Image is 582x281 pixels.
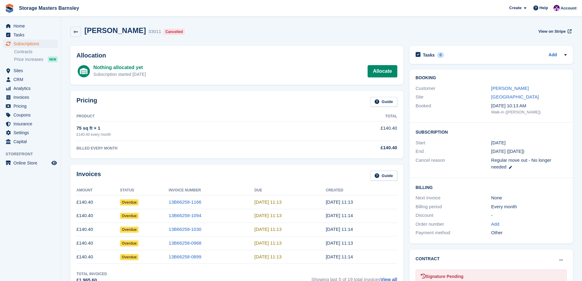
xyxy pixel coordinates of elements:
th: Product [76,112,305,121]
a: menu [3,39,58,48]
div: Start [416,139,491,146]
time: 2025-07-09 10:13:21 UTC [254,213,282,218]
a: 13B66258-1166 [169,199,202,205]
th: Amount [76,186,120,195]
div: 0 [437,52,444,58]
a: [GEOGRAPHIC_DATA] [491,94,539,99]
th: Status [120,186,169,195]
a: Guide [370,97,397,107]
a: 13B66258-0968 [169,240,202,246]
span: Pricing [13,102,50,110]
time: 2025-06-08 10:14:13 UTC [326,227,353,232]
div: None [491,194,567,202]
h2: Invoices [76,171,101,181]
a: menu [3,111,58,119]
span: Regular move out - No longer needed [491,157,551,170]
span: Overdue [120,227,139,233]
div: Walk-in ([PERSON_NAME]) [491,109,567,115]
h2: Tasks [423,52,435,58]
span: View on Stripe [538,28,565,35]
span: Help [539,5,548,11]
time: 2025-04-09 10:13:21 UTC [254,254,282,259]
div: Nothing allocated yet [93,64,146,71]
time: 2024-02-08 00:00:00 UTC [491,139,506,146]
span: Subscriptions [13,39,50,48]
div: Cancelled [164,29,185,35]
th: Due [254,186,326,195]
a: menu [3,102,58,110]
a: 13B66258-0899 [169,254,202,259]
span: Price increases [14,57,43,62]
a: menu [3,159,58,167]
td: £140.40 [76,209,120,223]
div: £140.40 [305,144,397,151]
a: [PERSON_NAME] [491,86,529,91]
div: [DATE] 10:13 AM [491,102,567,109]
h2: Pricing [76,97,97,107]
div: Subscription started [DATE] [93,71,146,78]
th: Invoice Number [169,186,254,195]
span: Storefront [6,151,61,157]
a: menu [3,93,58,102]
a: menu [3,84,58,93]
a: Allocate [368,65,397,77]
span: Overdue [120,213,139,219]
a: Add [491,221,499,228]
span: Invoices [13,93,50,102]
time: 2025-08-08 10:13:30 UTC [326,199,353,205]
span: Analytics [13,84,50,93]
div: Other [491,229,567,236]
div: Total Invoiced [76,271,107,277]
a: menu [3,22,58,30]
span: Capital [13,137,50,146]
span: Overdue [120,240,139,246]
h2: Billing [416,184,567,190]
th: Created [326,186,397,195]
div: Cancel reason [416,157,491,171]
span: [DATE] ([DATE]) [491,149,525,154]
span: Online Store [13,159,50,167]
h2: Subscription [416,129,567,135]
time: 2025-04-08 10:14:21 UTC [326,254,353,259]
span: Coupons [13,111,50,119]
a: menu [3,31,58,39]
a: menu [3,75,58,84]
span: Tasks [13,31,50,39]
h2: [PERSON_NAME] [84,26,146,35]
a: Storage Masters Barnsley [17,3,82,13]
div: Booked [416,102,491,115]
td: £140.40 [76,195,120,209]
div: Discount [416,212,491,219]
span: Account [561,5,576,11]
div: Billing period [416,203,491,210]
a: Contracts [14,49,58,55]
a: Price increases NEW [14,56,58,63]
time: 2025-05-08 10:13:55 UTC [326,240,353,246]
div: NEW [48,56,58,62]
a: Guide [370,171,397,181]
a: 13B66258-1094 [169,213,202,218]
div: £140.40 every month [76,132,305,137]
h2: Allocation [76,52,397,59]
a: Add [549,52,557,59]
div: End [416,148,491,155]
a: Preview store [50,159,58,167]
span: CRM [13,75,50,84]
div: 33011 [148,28,161,35]
img: Louise Masters [554,5,560,11]
span: Overdue [120,199,139,205]
div: Order number [416,221,491,228]
td: £140.40 [76,236,120,250]
h2: Booking [416,76,567,80]
td: £140.40 [76,250,120,264]
span: Create [509,5,521,11]
h2: Contract [416,256,440,262]
time: 2025-06-09 10:13:21 UTC [254,227,282,232]
time: 2025-08-09 10:13:21 UTC [254,199,282,205]
span: Sites [13,66,50,75]
div: - [491,212,567,219]
a: 13B66258-1030 [169,227,202,232]
div: 75 sq ft × 1 [76,125,305,132]
a: menu [3,128,58,137]
td: £140.40 [76,223,120,236]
